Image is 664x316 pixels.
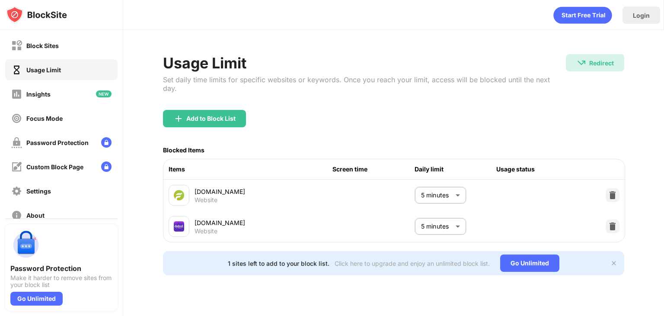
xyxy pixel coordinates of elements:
[195,227,217,235] div: Website
[26,42,59,49] div: Block Sites
[101,161,112,172] img: lock-menu.svg
[589,59,614,67] div: Redirect
[10,264,112,273] div: Password Protection
[6,6,67,23] img: logo-blocksite.svg
[174,190,184,200] img: favicons
[11,89,22,100] img: insights-off.svg
[195,196,217,204] div: Website
[11,210,22,221] img: about-off.svg
[10,274,112,288] div: Make it harder to remove sites from your block list
[101,137,112,148] img: lock-menu.svg
[11,40,22,51] img: block-off.svg
[163,146,204,154] div: Blocked Items
[11,137,22,148] img: password-protection-off.svg
[10,229,41,261] img: push-password-protection.svg
[421,222,452,231] p: 5 minutes
[553,6,612,24] div: animation
[11,186,22,197] img: settings-off.svg
[163,54,566,72] div: Usage Limit
[633,12,650,19] div: Login
[26,163,83,171] div: Custom Block Page
[174,221,184,232] img: favicons
[10,292,63,306] div: Go Unlimited
[195,187,332,196] div: [DOMAIN_NAME]
[500,255,559,272] div: Go Unlimited
[11,113,22,124] img: focus-off.svg
[195,218,332,227] div: [DOMAIN_NAME]
[169,164,332,174] div: Items
[26,90,51,98] div: Insights
[26,66,61,74] div: Usage Limit
[11,161,22,172] img: customize-block-page-off.svg
[335,260,490,267] div: Click here to upgrade and enjoy an unlimited block list.
[26,212,45,219] div: About
[421,190,452,200] p: 5 minutes
[228,260,329,267] div: 1 sites left to add to your block list.
[11,64,22,75] img: time-usage-on.svg
[26,139,89,146] div: Password Protection
[496,164,578,174] div: Usage status
[26,115,63,122] div: Focus Mode
[332,164,415,174] div: Screen time
[96,90,112,97] img: new-icon.svg
[186,115,236,122] div: Add to Block List
[415,164,497,174] div: Daily limit
[610,260,617,267] img: x-button.svg
[26,187,51,195] div: Settings
[163,75,566,93] div: Set daily time limits for specific websites or keywords. Once you reach your limit, access will b...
